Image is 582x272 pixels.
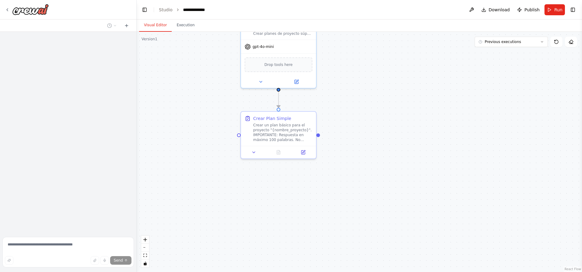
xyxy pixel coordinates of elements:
[141,259,149,267] button: toggle interactivity
[554,7,562,13] span: Run
[524,7,540,13] span: Publish
[275,92,282,108] g: Edge from 7b14c8f3-8ecc-4db1-9778-2972a826f80f to 9ad6e365-1370-40b9-aa0b-6d0fcd8064d6
[122,22,131,29] button: Start a new chat
[565,267,581,271] a: React Flow attribution
[240,20,317,89] div: Crear planes de proyecto súper simples en menos de 100 palabrasgpt-4o-miniDrop tools here
[253,123,312,142] div: Crear un plan básico para el proyecto "{nombre_proyecto}". IMPORTANTE: Respuesta en máximo 100 pa...
[159,7,214,13] nav: breadcrumb
[479,4,512,15] button: Download
[140,5,149,14] button: Hide left sidebar
[569,5,577,14] button: Show right sidebar
[266,149,292,156] button: No output available
[515,4,542,15] button: Publish
[279,78,314,85] button: Open in side panel
[12,4,49,15] img: Logo
[141,252,149,259] button: fit view
[5,256,13,265] button: Improve this prompt
[105,22,119,29] button: Switch to previous chat
[142,37,157,42] div: Version 1
[293,149,314,156] button: Open in side panel
[544,4,565,15] button: Run
[172,19,199,32] button: Execution
[141,236,149,267] div: React Flow controls
[253,31,312,36] div: Crear planes de proyecto súper simples en menos de 100 palabras
[114,258,123,263] span: Send
[100,256,109,265] button: Click to speak your automation idea
[475,37,548,47] button: Previous executions
[253,115,291,121] div: Crear Plan Simple
[141,236,149,244] button: zoom in
[91,256,99,265] button: Upload files
[485,39,521,44] span: Previous executions
[141,244,149,252] button: zoom out
[253,44,274,49] span: gpt-4o-mini
[159,7,173,12] a: Studio
[240,111,317,159] div: Crear Plan SimpleCrear un plan básico para el proyecto "{nombre_proyecto}". IMPORTANTE: Respuesta...
[489,7,510,13] span: Download
[110,256,131,265] button: Send
[264,62,293,68] span: Drop tools here
[139,19,172,32] button: Visual Editor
